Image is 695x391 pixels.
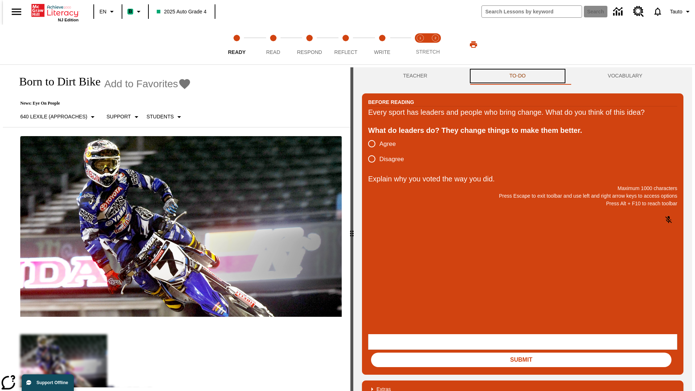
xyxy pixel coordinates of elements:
span: Support Offline [37,380,68,385]
text: 1 [419,36,421,40]
p: Press Alt + F10 to reach toolbar [368,200,677,207]
button: Scaffolds, Support [104,110,143,123]
div: activity [353,67,692,391]
button: Select Lexile, 640 Lexile (Approaches) [17,110,100,123]
button: Stretch Read step 1 of 2 [410,25,431,64]
p: Press Escape to exit toolbar and use left and right arrow keys to access options [368,192,677,200]
span: Add to Favorites [104,78,178,90]
div: Instructional Panel Tabs [362,67,683,85]
button: Read step 2 of 5 [252,25,294,64]
p: Explain why you voted the way you did. [368,173,677,185]
a: Notifications [648,2,667,21]
span: Write [374,49,390,55]
button: Print [462,38,485,51]
button: Open side menu [6,1,27,22]
button: Click to activate and allow voice recognition [660,211,677,228]
span: Read [266,49,280,55]
div: Press Enter or Spacebar and then press right and left arrow keys to move the slider [350,67,353,391]
div: poll [368,136,410,167]
body: Explain why you voted the way you did. Maximum 1000 characters Press Alt + F10 to reach toolbar P... [3,6,106,12]
p: News: Eye On People [12,101,191,106]
h1: Born to Dirt Bike [12,75,101,88]
button: Support Offline [22,374,74,391]
button: VOCABULARY [567,67,683,85]
div: What do leaders do? They change things to make them better. [368,125,677,136]
span: Reflect [334,49,358,55]
button: Respond step 3 of 5 [288,25,330,64]
span: NJ Edition [58,18,79,22]
div: Every sport has leaders and people who bring change. What do you think of this idea? [368,106,677,118]
p: Support [106,113,131,121]
span: Ready [228,49,246,55]
input: search field [482,6,582,17]
button: Teacher [362,67,468,85]
a: Resource Center, Will open in new tab [629,2,648,21]
span: Agree [379,139,396,149]
p: Maximum 1000 characters [368,185,677,192]
span: EN [100,8,106,16]
span: Respond [297,49,322,55]
button: Language: EN, Select a language [96,5,119,18]
img: Motocross racer James Stewart flies through the air on his dirt bike. [20,136,342,317]
button: Reflect step 4 of 5 [325,25,367,64]
text: 2 [434,36,436,40]
p: 640 Lexile (Approaches) [20,113,87,121]
button: Select Student [144,110,186,123]
span: Disagree [379,155,404,164]
a: Data Center [609,2,629,22]
span: 2025 Auto Grade 4 [157,8,207,16]
button: Profile/Settings [667,5,695,18]
h2: Before Reading [368,98,414,106]
button: Submit [371,353,671,367]
button: Boost Class color is mint green. Change class color [125,5,146,18]
button: Write step 5 of 5 [361,25,403,64]
div: reading [3,67,350,387]
button: Ready step 1 of 5 [216,25,258,64]
button: TO-DO [468,67,567,85]
span: Tauto [670,8,682,16]
span: B [129,7,132,16]
span: STRETCH [416,49,440,55]
button: Stretch Respond step 2 of 2 [425,25,446,64]
button: Add to Favorites - Born to Dirt Bike [104,77,191,90]
div: Home [31,3,79,22]
p: Students [147,113,174,121]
